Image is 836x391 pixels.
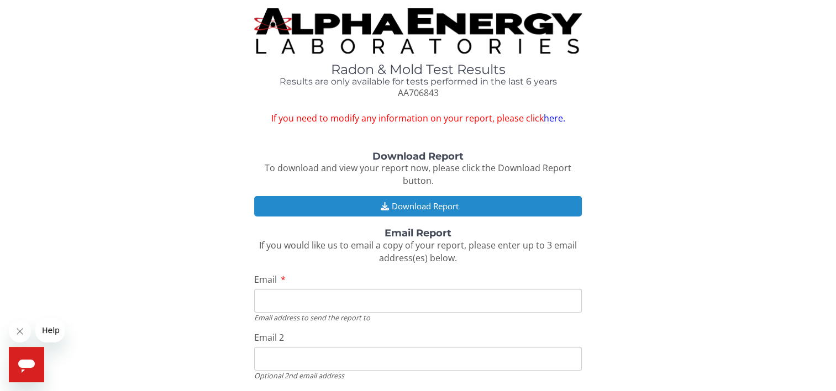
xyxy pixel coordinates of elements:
strong: Email Report [385,227,451,239]
h1: Radon & Mold Test Results [254,62,582,77]
button: Download Report [254,196,582,216]
img: TightCrop.jpg [254,8,582,54]
iframe: Message from company [35,318,65,342]
iframe: Close message [9,320,31,342]
span: Email 2 [254,331,284,344]
span: AA706843 [397,87,438,99]
div: Optional 2nd email address [254,371,582,381]
span: If you would like us to email a copy of your report, please enter up to 3 email address(es) below. [259,239,577,264]
span: If you need to modify any information on your report, please click [254,112,582,125]
div: Email address to send the report to [254,313,582,323]
span: To download and view your report now, please click the Download Report button. [265,162,571,187]
a: here. [543,112,565,124]
span: Email [254,273,277,286]
iframe: Button to launch messaging window [9,347,44,382]
strong: Download Report [372,150,464,162]
h4: Results are only available for tests performed in the last 6 years [254,77,582,87]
